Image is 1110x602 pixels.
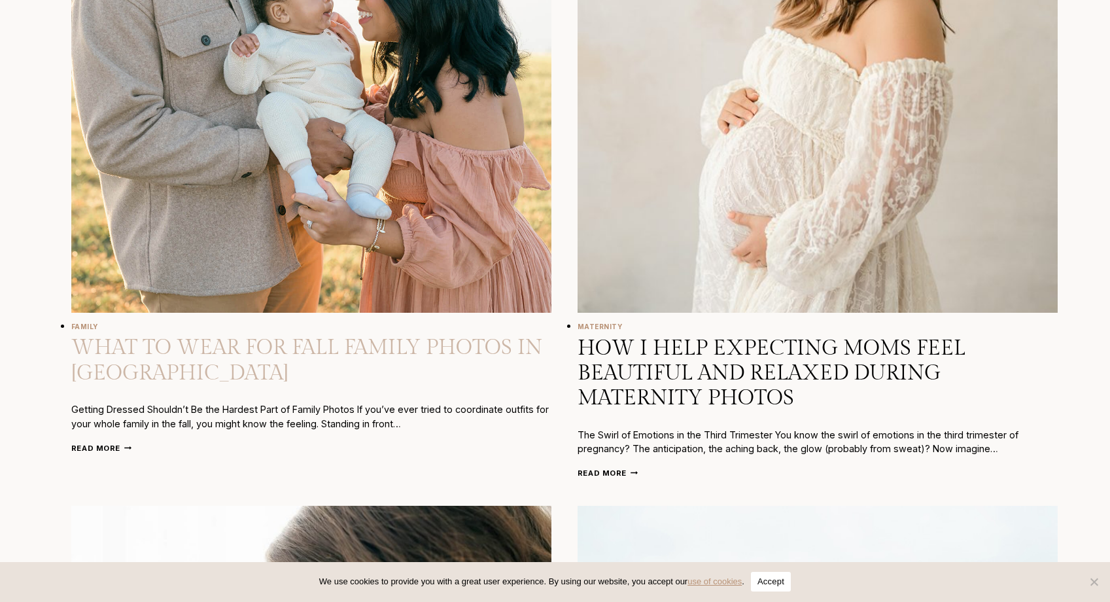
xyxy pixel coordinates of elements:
span: No [1087,575,1100,588]
a: use of cookies [687,576,742,586]
p: The Swirl of Emotions in the Third Trimester You know the swirl of emotions in the third trimeste... [578,428,1058,456]
a: Maternity [578,323,623,330]
p: Getting Dressed Shouldn’t Be the Hardest Part of Family Photos If you’ve ever tried to coordinate... [71,402,551,431]
a: Family [71,323,98,330]
a: Read More [71,444,131,453]
a: What to Wear for Fall Family Photos in [GEOGRAPHIC_DATA] [71,335,542,385]
a: How I Help Expecting Moms Feel Beautiful and Relaxed During Maternity Photos [578,336,965,411]
button: Accept [751,572,791,592]
span: We use cookies to provide you with a great user experience. By using our website, you accept our . [319,575,744,588]
a: Read More [578,469,638,478]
